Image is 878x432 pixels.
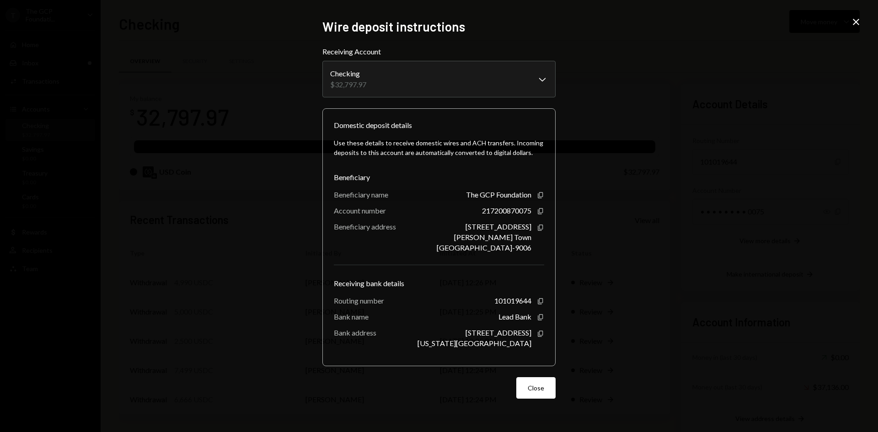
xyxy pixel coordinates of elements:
[322,46,556,57] label: Receiving Account
[334,206,386,215] div: Account number
[454,233,531,241] div: [PERSON_NAME] Town
[334,138,544,157] div: Use these details to receive domestic wires and ACH transfers. Incoming deposits to this account ...
[322,18,556,36] h2: Wire deposit instructions
[334,296,384,305] div: Routing number
[437,243,531,252] div: [GEOGRAPHIC_DATA]-9006
[334,120,412,131] div: Domestic deposit details
[334,328,376,337] div: Bank address
[334,312,369,321] div: Bank name
[482,206,531,215] div: 217200870075
[498,312,531,321] div: Lead Bank
[334,172,544,183] div: Beneficiary
[466,222,531,231] div: [STREET_ADDRESS]
[418,339,531,347] div: [US_STATE][GEOGRAPHIC_DATA]
[494,296,531,305] div: 101019644
[466,328,531,337] div: [STREET_ADDRESS]
[322,61,556,97] button: Receiving Account
[516,377,556,399] button: Close
[334,278,544,289] div: Receiving bank details
[334,190,388,199] div: Beneficiary name
[466,190,531,199] div: The GCP Foundation
[334,222,396,231] div: Beneficiary address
